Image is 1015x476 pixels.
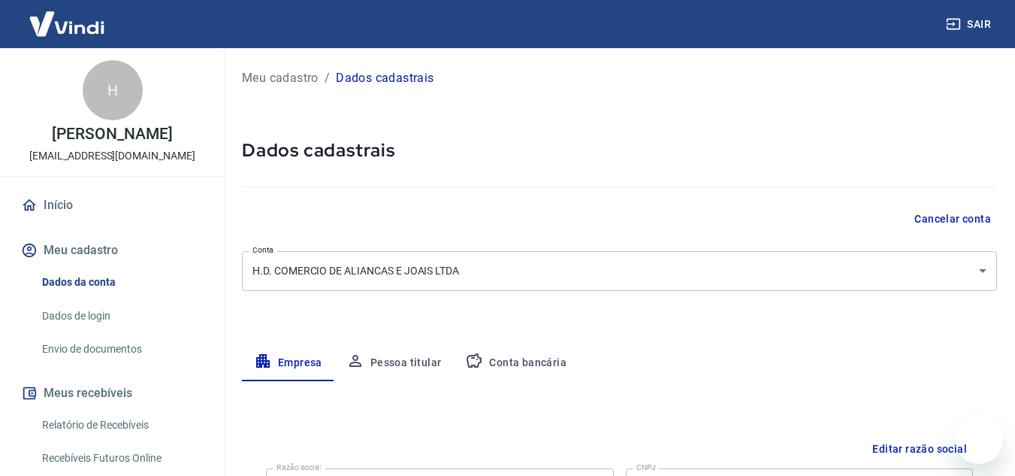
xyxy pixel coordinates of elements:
button: Conta bancária [453,345,578,381]
button: Meus recebíveis [18,377,207,410]
a: Relatório de Recebíveis [36,410,207,441]
button: Empresa [242,345,334,381]
button: Pessoa titular [334,345,454,381]
p: [EMAIL_ADDRESS][DOMAIN_NAME] [29,148,195,164]
a: Dados de login [36,301,207,332]
p: Dados cadastrais [336,69,433,87]
label: Conta [252,244,273,256]
h5: Dados cadastrais [242,138,997,162]
a: Meu cadastro [242,69,319,87]
a: Envio de documentos [36,334,207,365]
button: Cancelar conta [908,205,997,233]
a: Dados da conta [36,267,207,298]
button: Sair [943,11,997,38]
label: Razão social [276,462,321,473]
a: Início [18,189,207,222]
p: / [325,69,330,87]
div: H.D. COMERCIO DE ALIANCAS E JOAIS LTDA [242,251,997,291]
button: Editar razão social [866,435,973,463]
iframe: Botão para abrir a janela de mensagens [955,416,1003,464]
img: Vindi [18,1,116,47]
button: Meu cadastro [18,234,207,267]
div: H [83,60,143,120]
label: CNPJ [636,462,656,473]
a: Recebíveis Futuros Online [36,443,207,474]
p: [PERSON_NAME] [52,126,172,142]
